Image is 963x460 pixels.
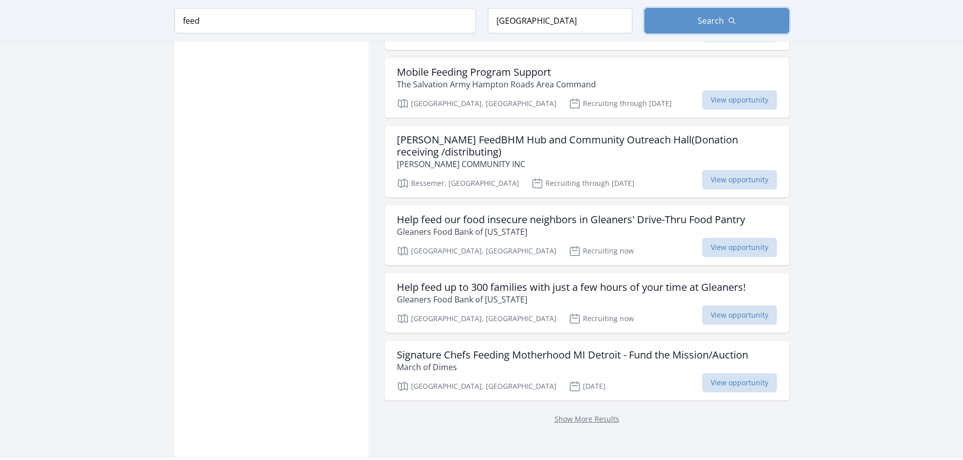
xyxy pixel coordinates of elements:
span: View opportunity [702,90,777,110]
p: Gleaners Food Bank of [US_STATE] [397,226,745,238]
span: View opportunity [702,373,777,392]
input: Keyword [174,8,476,33]
p: Recruiting through [DATE] [569,97,672,110]
a: Signature Chefs Feeding Motherhood MI Detroit - Fund the Mission/Auction March of Dimes [GEOGRAPH... [385,341,789,400]
button: Search [645,8,789,33]
p: [DATE] [569,380,606,392]
p: Recruiting through [DATE] [531,177,634,189]
p: [GEOGRAPHIC_DATA], [GEOGRAPHIC_DATA] [397,380,557,392]
p: [GEOGRAPHIC_DATA], [GEOGRAPHIC_DATA] [397,313,557,325]
a: [PERSON_NAME] FeedBHM Hub and Community Outreach Hall(Donation receiving /distributing) [PERSON_N... [385,126,789,197]
a: Help feed our food insecure neighbors in Gleaners' Drive-Thru Food Pantry Gleaners Food Bank of [... [385,206,789,265]
a: Mobile Feeding Program Support The Salvation Army Hampton Roads Area Command [GEOGRAPHIC_DATA], [... [385,58,789,118]
input: Location [488,8,632,33]
p: [GEOGRAPHIC_DATA], [GEOGRAPHIC_DATA] [397,97,557,110]
p: Recruiting now [569,245,634,257]
p: The Salvation Army Hampton Roads Area Command [397,78,596,90]
span: View opportunity [702,305,777,325]
span: View opportunity [702,170,777,189]
p: [PERSON_NAME] COMMUNITY INC [397,158,777,170]
span: Search [698,15,724,27]
h3: Help feed our food insecure neighbors in Gleaners' Drive-Thru Food Pantry [397,214,745,226]
p: Recruiting now [569,313,634,325]
a: Show More Results [555,414,619,424]
h3: Help feed up to 300 families with just a few hours of your time at Gleaners! [397,281,746,293]
h3: Signature Chefs Feeding Motherhood MI Detroit - Fund the Mission/Auction [397,349,748,361]
h3: [PERSON_NAME] FeedBHM Hub and Community Outreach Hall(Donation receiving /distributing) [397,134,777,158]
span: View opportunity [702,238,777,257]
p: [GEOGRAPHIC_DATA], [GEOGRAPHIC_DATA] [397,245,557,257]
p: Gleaners Food Bank of [US_STATE] [397,293,746,305]
a: Help feed up to 300 families with just a few hours of your time at Gleaners! Gleaners Food Bank o... [385,273,789,333]
h3: Mobile Feeding Program Support [397,66,596,78]
p: Bessemer, [GEOGRAPHIC_DATA] [397,177,519,189]
p: March of Dimes [397,361,748,373]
